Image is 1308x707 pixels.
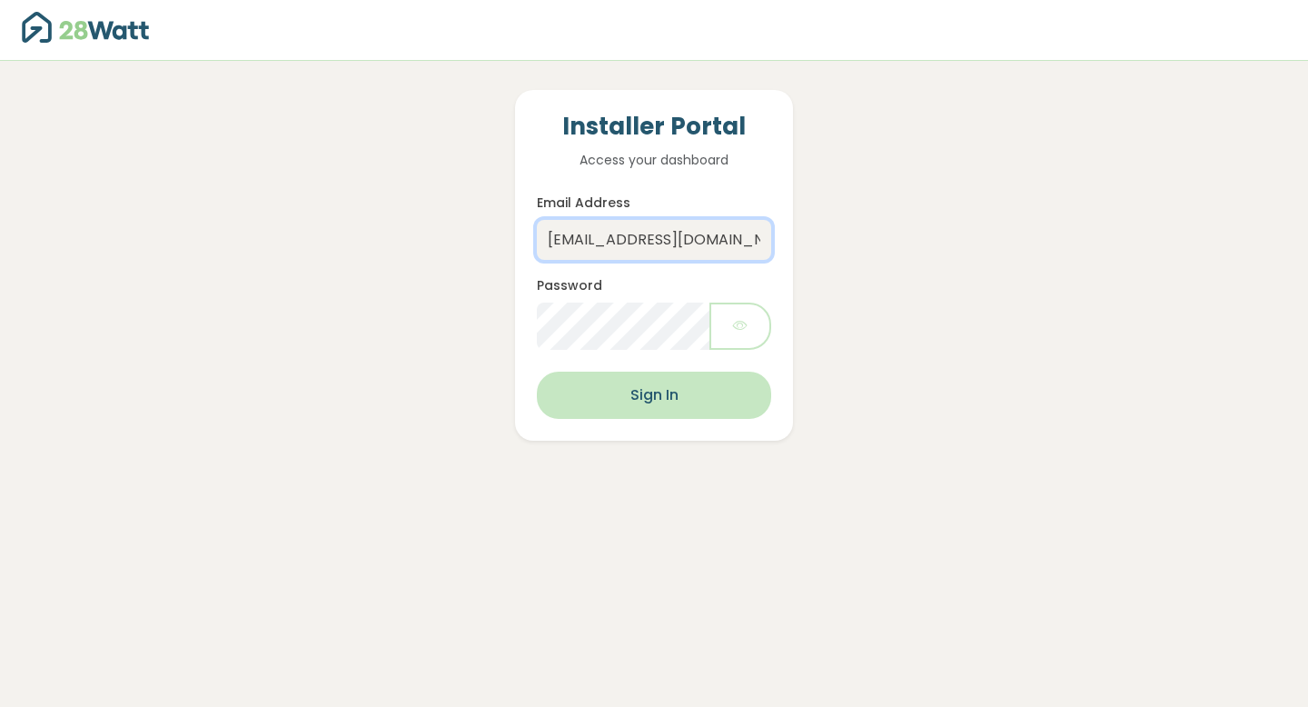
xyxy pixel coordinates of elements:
h4: Installer Portal [537,112,771,143]
p: Access your dashboard [537,150,771,170]
button: Sign In [537,372,771,419]
label: Password [537,276,602,295]
img: 28Watt [22,12,149,43]
input: Enter your email [537,220,771,260]
label: Email Address [537,194,630,213]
